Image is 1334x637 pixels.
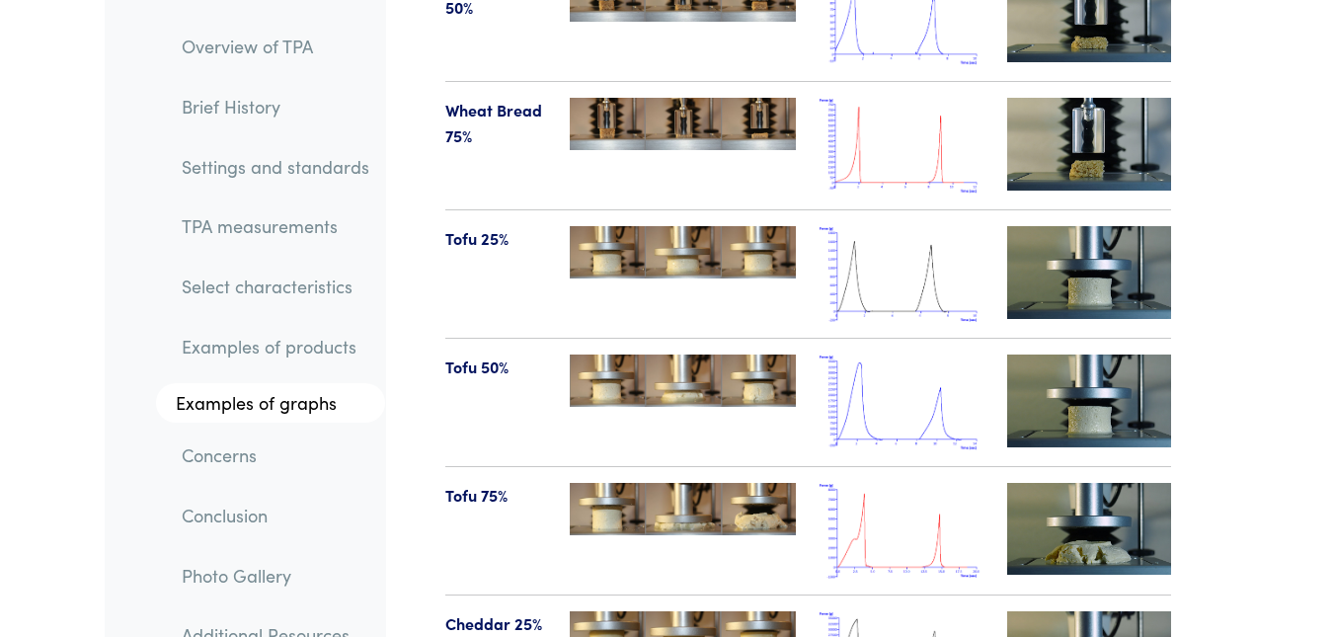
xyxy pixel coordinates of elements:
[166,433,385,478] a: Concerns
[1007,226,1171,318] img: tofu-videotn-25.jpg
[445,98,547,148] p: Wheat Bread 75%
[166,203,385,249] a: TPA measurements
[445,226,547,252] p: Tofu 25%
[445,483,547,509] p: Tofu 75%
[166,84,385,129] a: Brief History
[820,355,983,450] img: tofu_tpa_50.png
[166,324,385,369] a: Examples of products
[166,143,385,189] a: Settings and standards
[570,355,796,406] img: tofu-50-123-tpa.jpg
[1007,483,1171,575] img: tofu-videotn-75.jpg
[166,264,385,309] a: Select characteristics
[445,611,547,637] p: Cheddar 25%
[156,383,385,423] a: Examples of graphs
[166,493,385,538] a: Conclusion
[166,552,385,597] a: Photo Gallery
[570,98,796,149] img: wheat_bread-75-123-tpa.jpg
[820,226,983,322] img: tofu_tpa_25.png
[820,98,983,194] img: wheat_bread_tpa_75.png
[570,226,796,279] img: tofu-25-123-tpa.jpg
[166,24,385,69] a: Overview of TPA
[445,355,547,380] p: Tofu 50%
[1007,355,1171,446] img: tofu-videotn-25.jpg
[570,483,796,534] img: tofu-75-123-tpa.jpg
[820,483,983,579] img: tofu_tpa_75.png
[1007,98,1171,190] img: wheat_bread-videotn-75.jpg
